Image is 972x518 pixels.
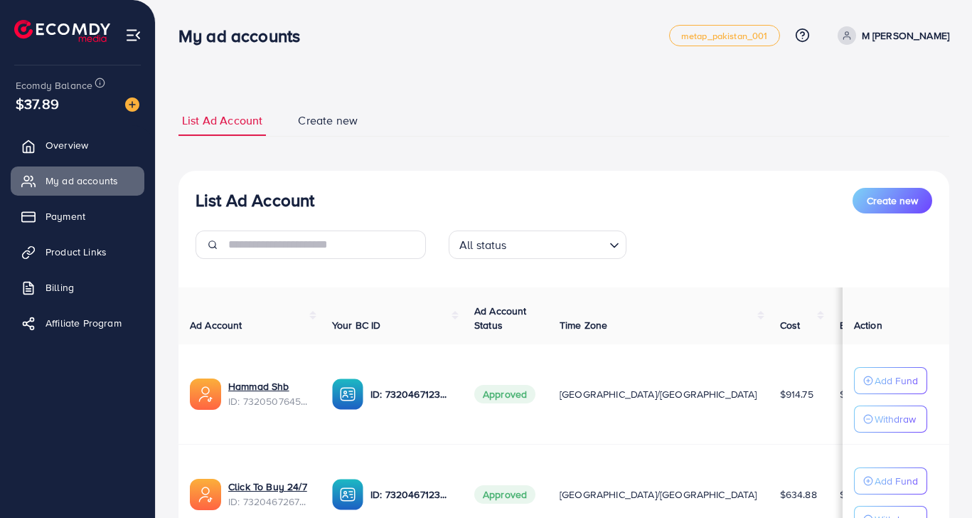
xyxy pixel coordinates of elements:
[14,20,110,42] img: logo
[228,379,309,408] div: <span class='underline'>Hammad Shb</span></br>7320507645020880897
[46,316,122,330] span: Affiliate Program
[11,202,144,231] a: Payment
[228,394,309,408] span: ID: 7320507645020880897
[228,495,309,509] span: ID: 7320467267140190209
[196,190,314,211] h3: List Ad Account
[190,379,221,410] img: ic-ads-acc.e4c84228.svg
[854,406,927,433] button: Withdraw
[178,26,311,46] h3: My ad accounts
[125,27,141,43] img: menu
[875,372,918,389] p: Add Fund
[46,209,85,223] span: Payment
[46,138,88,152] span: Overview
[182,112,262,129] span: List Ad Account
[16,93,59,114] span: $37.89
[862,27,949,44] p: M [PERSON_NAME]
[370,386,452,403] p: ID: 7320467123262734338
[681,31,768,41] span: metap_pakistan_001
[780,387,813,401] span: $914.75
[854,467,927,495] button: Add Fund
[456,235,510,255] span: All status
[560,487,757,502] span: [GEOGRAPHIC_DATA]/[GEOGRAPHIC_DATA]
[669,25,780,46] a: metap_pakistan_001
[228,480,309,494] a: Click To Buy 24/7
[853,188,932,213] button: Create new
[780,318,801,332] span: Cost
[332,479,363,510] img: ic-ba-acc.ded83a64.svg
[474,485,535,504] span: Approved
[332,318,381,332] span: Your BC ID
[190,318,242,332] span: Ad Account
[474,385,535,403] span: Approved
[46,245,107,259] span: Product Links
[11,238,144,266] a: Product Links
[16,78,92,92] span: Ecomdy Balance
[474,304,527,332] span: Ad Account Status
[832,26,949,45] a: M [PERSON_NAME]
[854,318,882,332] span: Action
[875,411,916,428] p: Withdraw
[11,131,144,159] a: Overview
[449,231,626,259] div: Search for option
[190,479,221,510] img: ic-ads-acc.e4c84228.svg
[875,472,918,490] p: Add Fund
[46,174,118,188] span: My ad accounts
[11,309,144,337] a: Affiliate Program
[370,486,452,503] p: ID: 7320467123262734338
[912,454,961,507] iframe: Chat
[11,273,144,302] a: Billing
[780,487,817,502] span: $634.88
[125,97,139,112] img: image
[560,318,607,332] span: Time Zone
[298,112,358,129] span: Create new
[854,367,927,394] button: Add Fund
[11,166,144,195] a: My ad accounts
[228,379,309,393] a: Hammad Shb
[511,232,604,255] input: Search for option
[867,194,918,208] span: Create new
[560,387,757,401] span: [GEOGRAPHIC_DATA]/[GEOGRAPHIC_DATA]
[46,280,74,295] span: Billing
[228,480,309,509] div: <span class='underline'>Click To Buy 24/7</span></br>7320467267140190209
[332,379,363,410] img: ic-ba-acc.ded83a64.svg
